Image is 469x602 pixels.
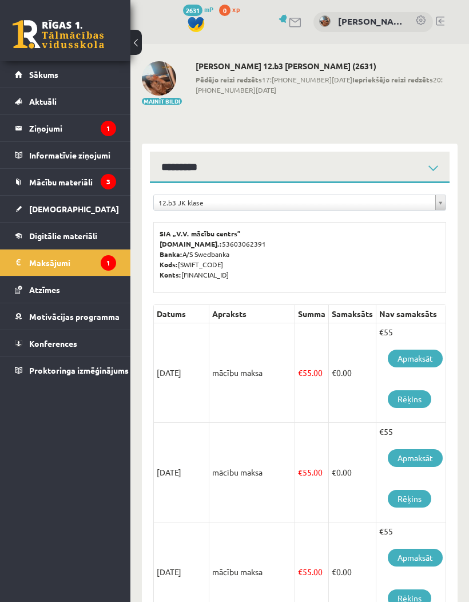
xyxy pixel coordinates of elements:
[15,196,116,222] a: [DEMOGRAPHIC_DATA]
[101,174,116,189] i: 3
[101,121,116,136] i: 1
[219,5,230,16] span: 0
[319,15,331,27] img: Zane Zumberga
[329,305,376,323] th: Samaksāts
[29,69,58,80] span: Sākums
[298,567,303,577] span: €
[29,338,77,348] span: Konferences
[295,423,329,522] td: 55.00
[183,5,202,16] span: 2631
[29,231,97,241] span: Digitālie materiāli
[219,5,245,14] a: 0 xp
[295,305,329,323] th: Summa
[376,323,446,423] td: €55
[332,567,336,577] span: €
[15,303,116,330] a: Motivācijas programma
[29,177,93,187] span: Mācību materiāli
[209,323,295,423] td: mācību maksa
[332,367,336,378] span: €
[388,490,431,508] a: Rēķins
[298,467,303,477] span: €
[29,115,116,141] legend: Ziņojumi
[160,239,222,248] b: [DOMAIN_NAME].:
[154,195,446,210] a: 12.b3 JK klase
[29,284,60,295] span: Atzīmes
[196,74,458,95] span: 17:[PHONE_NUMBER][DATE] 20:[PHONE_NUMBER][DATE]
[15,357,116,383] a: Proktoringa izmēģinājums
[158,195,431,210] span: 12.b3 JK klase
[388,390,431,408] a: Rēķins
[29,365,129,375] span: Proktoringa izmēģinājums
[352,75,433,84] b: Iepriekšējo reizi redzēts
[15,223,116,249] a: Digitālie materiāli
[160,228,440,280] p: 53603062391 A/S Swedbanka [SWIFT_CODE] [FINANCIAL_ID]
[295,323,329,423] td: 55.00
[29,204,119,214] span: [DEMOGRAPHIC_DATA]
[13,20,104,49] a: Rīgas 1. Tālmācības vidusskola
[298,367,303,378] span: €
[15,88,116,114] a: Aktuāli
[329,423,376,522] td: 0.00
[388,549,443,567] a: Apmaksāt
[204,5,213,14] span: mP
[101,255,116,271] i: 1
[154,323,209,423] td: [DATE]
[15,249,116,276] a: Maksājumi1
[154,423,209,522] td: [DATE]
[376,423,446,522] td: €55
[196,61,458,71] h2: [PERSON_NAME] 12.b3 [PERSON_NAME] (2631)
[15,61,116,88] a: Sākums
[183,5,213,14] a: 2631 mP
[388,449,443,467] a: Apmaksāt
[15,115,116,141] a: Ziņojumi1
[15,142,116,168] a: Informatīvie ziņojumi3
[232,5,240,14] span: xp
[15,276,116,303] a: Atzīmes
[15,330,116,357] a: Konferences
[29,142,116,168] legend: Informatīvie ziņojumi
[29,249,116,276] legend: Maksājumi
[142,98,182,105] button: Mainīt bildi
[196,75,262,84] b: Pēdējo reizi redzēts
[332,467,336,477] span: €
[388,350,443,367] a: Apmaksāt
[209,305,295,323] th: Apraksts
[15,169,116,195] a: Mācību materiāli
[154,305,209,323] th: Datums
[209,423,295,522] td: mācību maksa
[160,249,182,259] b: Banka:
[376,305,446,323] th: Nav samaksāts
[338,15,404,28] a: [PERSON_NAME]
[160,229,241,238] b: SIA „V.V. mācību centrs”
[29,311,120,322] span: Motivācijas programma
[160,260,178,269] b: Kods:
[329,323,376,423] td: 0.00
[160,270,181,279] b: Konts:
[29,96,57,106] span: Aktuāli
[142,61,176,96] img: Zane Zumberga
